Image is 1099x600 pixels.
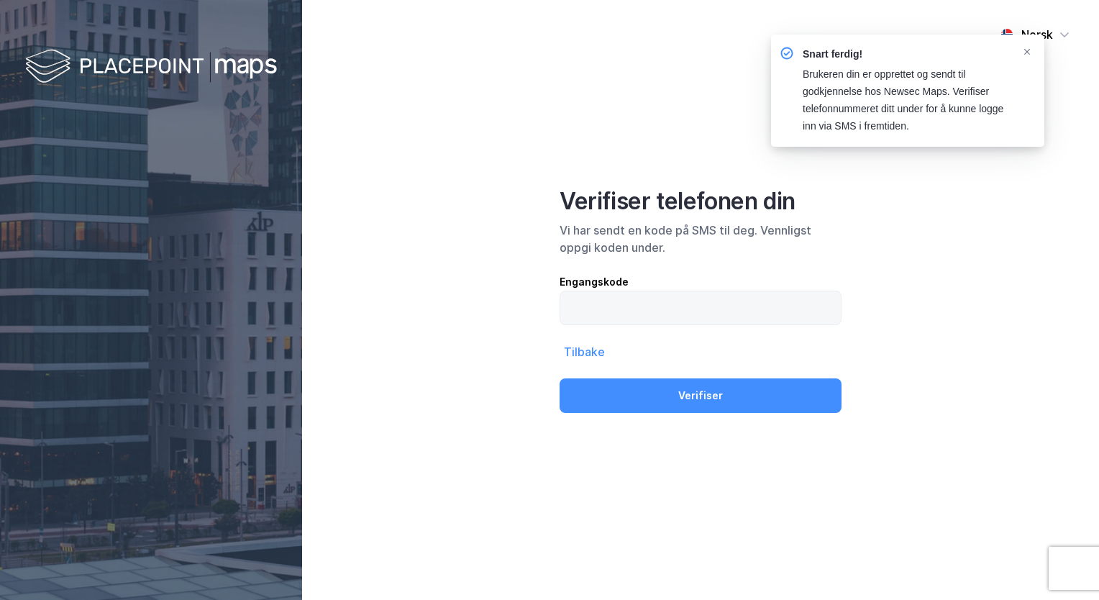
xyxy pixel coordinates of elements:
div: Snart ferdig! [803,46,1010,63]
button: Tilbake [560,342,609,361]
div: Engangskode [560,273,842,291]
div: Norsk [1021,26,1053,43]
div: Vi har sendt en kode på SMS til deg. Vennligst oppgi koden under. [560,222,842,256]
div: Brukeren din er opprettet og sendt til godkjennelse hos Newsec Maps. Verifiser telefonnummeret di... [803,66,1010,135]
iframe: Chat Widget [1027,531,1099,600]
button: Verifiser [560,378,842,413]
img: logo-white.f07954bde2210d2a523dddb988cd2aa7.svg [25,46,277,88]
div: Kontrollprogram for chat [1027,531,1099,600]
div: Verifiser telefonen din [560,187,842,216]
